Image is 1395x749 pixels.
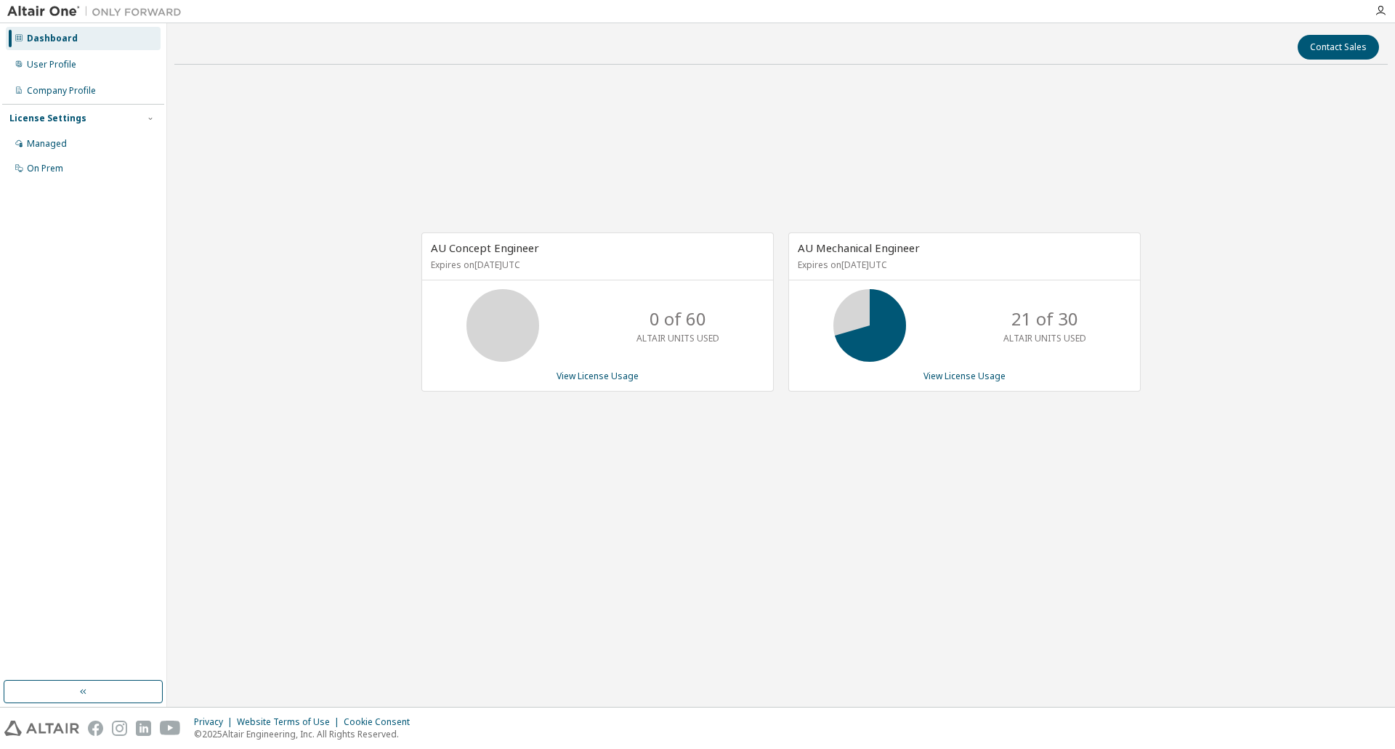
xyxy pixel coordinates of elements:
[237,716,344,728] div: Website Terms of Use
[1003,332,1086,344] p: ALTAIR UNITS USED
[923,370,1006,382] a: View License Usage
[112,721,127,736] img: instagram.svg
[27,138,67,150] div: Managed
[136,721,151,736] img: linkedin.svg
[27,163,63,174] div: On Prem
[7,4,189,19] img: Altair One
[160,721,181,736] img: youtube.svg
[1298,35,1379,60] button: Contact Sales
[798,240,920,255] span: AU Mechanical Engineer
[431,259,761,271] p: Expires on [DATE] UTC
[1011,307,1078,331] p: 21 of 30
[194,728,418,740] p: © 2025 Altair Engineering, Inc. All Rights Reserved.
[557,370,639,382] a: View License Usage
[9,113,86,124] div: License Settings
[27,85,96,97] div: Company Profile
[798,259,1128,271] p: Expires on [DATE] UTC
[636,332,719,344] p: ALTAIR UNITS USED
[194,716,237,728] div: Privacy
[431,240,539,255] span: AU Concept Engineer
[27,33,78,44] div: Dashboard
[344,716,418,728] div: Cookie Consent
[27,59,76,70] div: User Profile
[650,307,706,331] p: 0 of 60
[88,721,103,736] img: facebook.svg
[4,721,79,736] img: altair_logo.svg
